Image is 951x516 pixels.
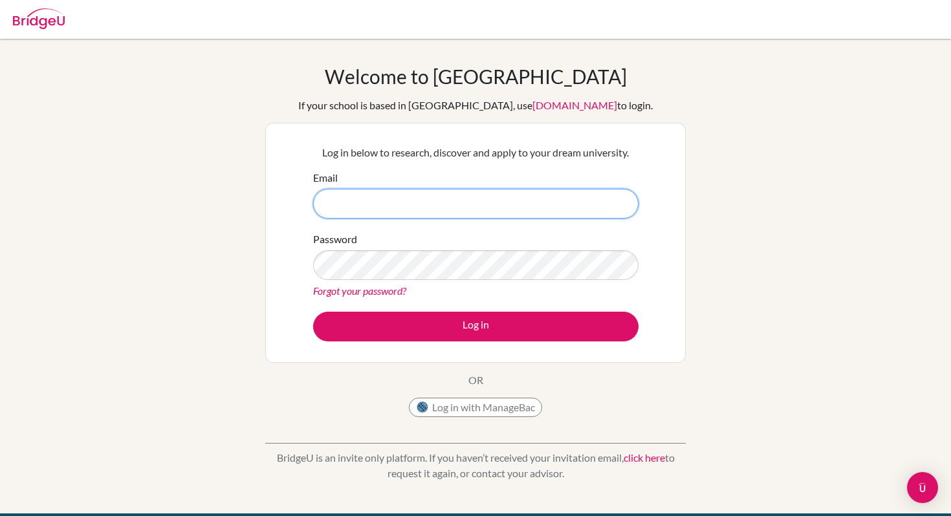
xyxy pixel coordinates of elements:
a: click here [624,451,665,464]
div: If your school is based in [GEOGRAPHIC_DATA], use to login. [298,98,653,113]
label: Email [313,170,338,186]
button: Log in [313,312,639,341]
p: BridgeU is an invite only platform. If you haven’t received your invitation email, to request it ... [265,450,686,481]
p: OR [468,372,483,388]
a: [DOMAIN_NAME] [532,99,617,111]
div: Open Intercom Messenger [907,472,938,503]
a: Forgot your password? [313,285,406,297]
h1: Welcome to [GEOGRAPHIC_DATA] [325,65,627,88]
button: Log in with ManageBac [409,398,542,417]
img: Bridge-U [13,8,65,29]
label: Password [313,231,357,247]
p: Log in below to research, discover and apply to your dream university. [313,145,639,160]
